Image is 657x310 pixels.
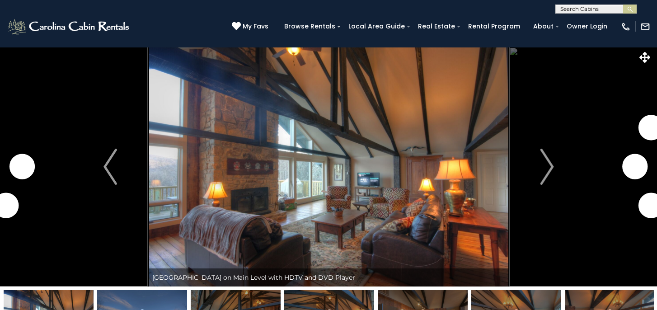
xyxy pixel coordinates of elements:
[148,268,509,287] div: [GEOGRAPHIC_DATA] on Main Level with HDTV and DVD Player
[509,47,585,287] button: Next
[232,22,271,32] a: My Favs
[73,47,148,287] button: Previous
[464,19,525,33] a: Rental Program
[621,22,631,32] img: phone-regular-white.png
[243,22,268,31] span: My Favs
[7,18,132,36] img: White-1-2.png
[640,22,650,32] img: mail-regular-white.png
[344,19,409,33] a: Local Area Guide
[540,149,554,185] img: arrow
[280,19,340,33] a: Browse Rentals
[413,19,460,33] a: Real Estate
[103,149,117,185] img: arrow
[529,19,558,33] a: About
[562,19,612,33] a: Owner Login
